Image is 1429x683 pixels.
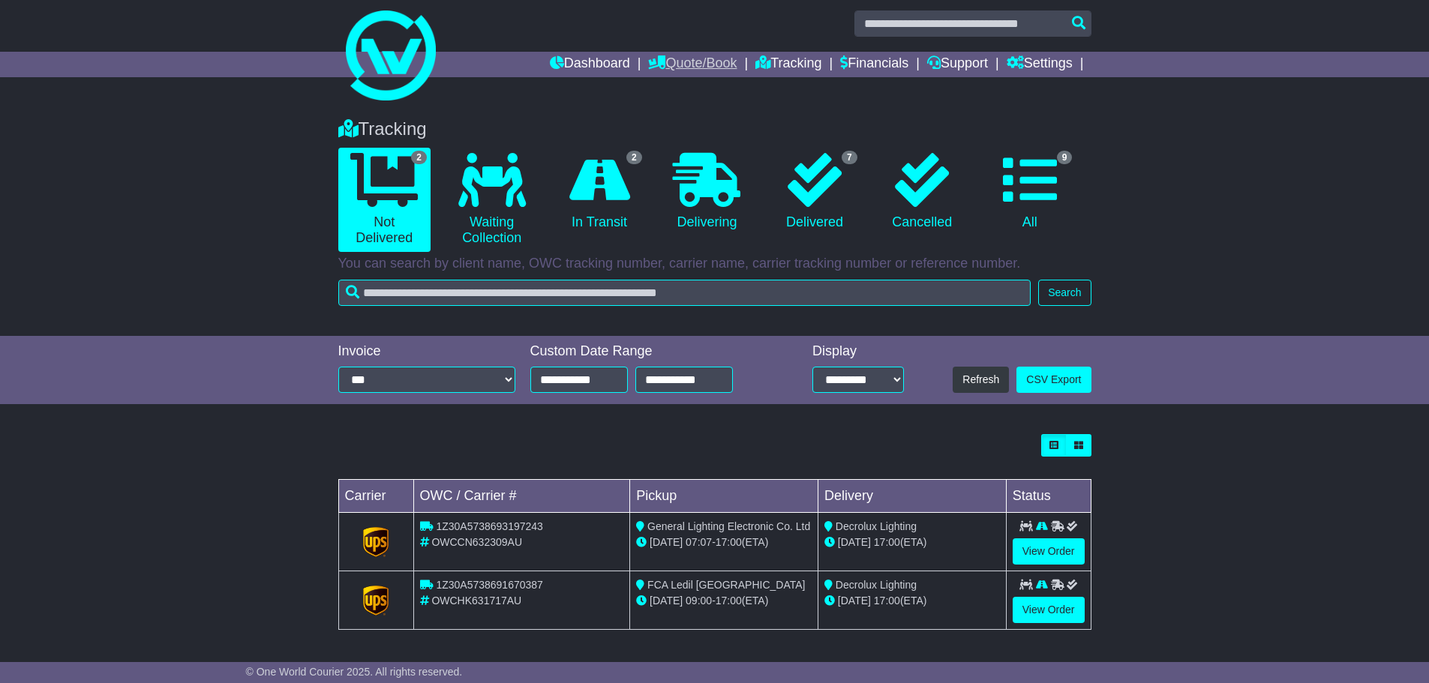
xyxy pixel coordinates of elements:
span: © One World Courier 2025. All rights reserved. [246,666,463,678]
div: (ETA) [824,535,1000,550]
a: Waiting Collection [446,148,538,252]
span: 17:00 [716,595,742,607]
button: Search [1038,280,1091,306]
td: Delivery [818,480,1006,513]
span: 17:00 [716,536,742,548]
div: - (ETA) [636,535,812,550]
a: 2 In Transit [553,148,645,236]
a: Dashboard [550,52,630,77]
a: Settings [1007,52,1073,77]
span: 1Z30A5738693197243 [436,520,542,532]
span: OWCCN632309AU [431,536,522,548]
span: OWCHK631717AU [431,595,521,607]
a: Cancelled [876,148,968,236]
span: 2 [411,151,427,164]
a: Quote/Book [648,52,737,77]
span: Decrolux Lighting [836,579,917,591]
a: Tracking [755,52,821,77]
button: Refresh [953,367,1009,393]
div: Custom Date Range [530,343,771,360]
td: Carrier [338,480,413,513]
span: 1Z30A5738691670387 [436,579,542,591]
span: General Lighting Electronic Co. Ltd [647,520,810,532]
img: GetCarrierServiceLogo [363,586,389,616]
a: 9 All [983,148,1076,236]
span: 9 [1057,151,1073,164]
div: Tracking [331,118,1099,140]
p: You can search by client name, OWC tracking number, carrier name, carrier tracking number or refe... [338,256,1091,272]
div: (ETA) [824,593,1000,609]
span: 17:00 [874,536,900,548]
a: CSV Export [1016,367,1091,393]
a: Delivering [661,148,753,236]
span: Decrolux Lighting [836,520,917,532]
a: View Order [1013,538,1085,565]
div: Invoice [338,343,515,360]
a: 7 Delivered [768,148,860,236]
img: GetCarrierServiceLogo [363,527,389,557]
span: 7 [842,151,857,164]
span: 07:07 [686,536,712,548]
td: OWC / Carrier # [413,480,630,513]
a: View Order [1013,597,1085,623]
span: 09:00 [686,595,712,607]
a: Financials [840,52,908,77]
div: - (ETA) [636,593,812,609]
span: 17:00 [874,595,900,607]
td: Status [1006,480,1091,513]
span: [DATE] [650,595,683,607]
span: [DATE] [838,536,871,548]
a: 2 Not Delivered [338,148,431,252]
span: [DATE] [838,595,871,607]
span: FCA Ledil [GEOGRAPHIC_DATA] [647,579,805,591]
span: 2 [626,151,642,164]
td: Pickup [630,480,818,513]
span: [DATE] [650,536,683,548]
div: Display [812,343,904,360]
a: Support [927,52,988,77]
